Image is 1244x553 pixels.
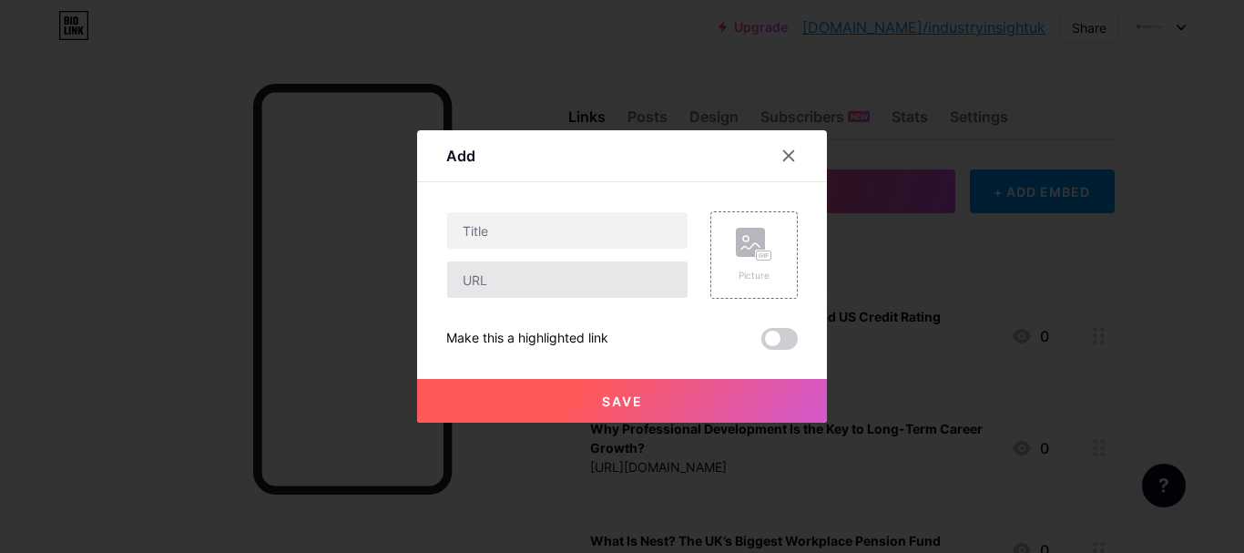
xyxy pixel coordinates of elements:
[602,394,643,409] span: Save
[446,328,608,350] div: Make this a highlighted link
[417,379,827,423] button: Save
[447,212,688,249] input: Title
[446,145,475,167] div: Add
[736,269,772,282] div: Picture
[447,261,688,298] input: URL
